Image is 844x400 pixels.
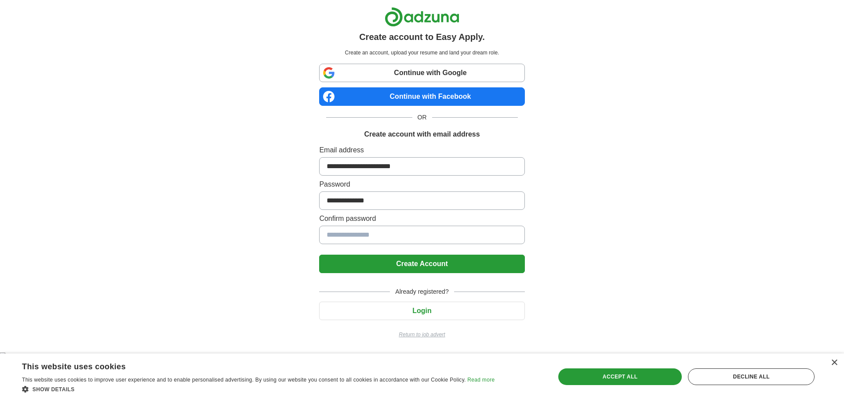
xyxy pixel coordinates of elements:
[319,255,524,273] button: Create Account
[33,386,75,393] span: Show details
[319,87,524,106] a: Continue with Facebook
[364,129,480,140] h1: Create account with email address
[319,302,524,320] button: Login
[831,360,837,366] div: Close
[321,49,523,57] p: Create an account, upload your resume and land your dream role.
[390,287,454,296] span: Already registered?
[359,30,485,43] h1: Create account to Easy Apply.
[319,64,524,82] a: Continue with Google
[319,179,524,190] label: Password
[319,213,524,224] label: Confirm password
[558,368,682,385] div: Accept all
[688,368,815,385] div: Decline all
[22,377,466,383] span: This website uses cookies to improve user experience and to enable personalised advertising. By u...
[412,113,432,122] span: OR
[319,331,524,339] a: Return to job advert
[22,359,473,372] div: This website uses cookies
[467,377,495,383] a: Read more, opens a new window
[22,385,495,393] div: Show details
[319,307,524,314] a: Login
[385,7,459,27] img: Adzuna logo
[319,145,524,155] label: Email address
